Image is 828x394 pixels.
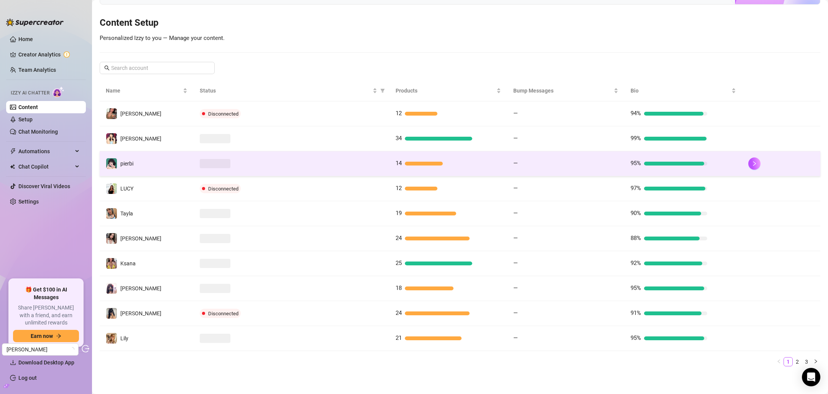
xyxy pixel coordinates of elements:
span: [PERSON_NAME] [120,136,161,142]
span: Status [200,86,371,95]
span: 🎁 Get $100 in AI Messages [13,286,79,301]
span: right [752,161,757,166]
a: Content [18,104,38,110]
input: Search account [111,64,204,72]
img: Ksana [106,258,117,269]
span: Bio [631,86,730,95]
th: Products [389,80,507,101]
img: Chat Copilot [10,164,15,169]
div: Open Intercom Messenger [802,368,820,386]
img: Lily [106,333,117,344]
span: 12 [396,110,402,117]
a: 1 [784,358,792,366]
span: 95% [631,160,641,167]
span: [PERSON_NAME] [120,310,161,316]
a: Creator Analytics exclamation-circle [18,48,80,61]
span: 24 [396,235,402,242]
span: Disconnected [208,186,238,192]
span: — [513,210,518,217]
img: LUCY️‍️ [106,183,117,194]
li: Previous Page [774,357,784,366]
a: Discover Viral Videos [18,183,70,189]
img: Ayumi [106,283,117,294]
span: 97% [631,185,641,192]
a: Chat Monitoring [18,129,58,135]
img: Maggie [106,108,117,119]
span: john lawso [7,344,74,355]
a: Log out [18,375,37,381]
span: — [513,260,518,267]
span: 14 [396,160,402,167]
span: 91% [631,310,641,316]
span: logout [82,345,89,353]
span: Disconnected [208,111,238,117]
span: 95% [631,285,641,291]
span: 25 [396,260,402,267]
a: Setup [18,116,33,123]
span: Share [PERSON_NAME] with a friend, and earn unlimited rewards [13,304,79,327]
img: Gwen [106,308,117,319]
span: Automations [18,145,73,157]
span: download [10,359,16,366]
span: 34 [396,135,402,142]
span: Izzy AI Chatter [11,89,49,97]
span: pierbi [120,161,133,167]
a: Settings [18,199,39,205]
span: 99% [631,135,641,142]
span: Chat Copilot [18,161,73,173]
span: Name [106,86,181,95]
span: 94% [631,110,641,117]
span: — [513,185,518,192]
span: 21 [396,334,402,341]
button: left [774,357,784,366]
button: right [748,157,761,170]
span: 90% [631,210,641,217]
span: Download Desktop App [18,359,74,366]
span: filter [379,85,386,96]
span: Lily [120,335,128,341]
li: 2 [793,357,802,366]
span: Ksana [120,260,136,267]
span: — [513,334,518,341]
span: loading [69,347,74,352]
span: — [513,135,518,142]
span: 19 [396,210,402,217]
span: 88% [631,235,641,242]
span: 24 [396,310,402,316]
span: 92% [631,260,641,267]
span: thunderbolt [10,148,16,154]
th: Bump Messages [507,80,625,101]
span: — [513,235,518,242]
img: logo-BBDzfeDw.svg [6,18,64,26]
span: [PERSON_NAME] [120,235,161,242]
span: search [104,65,110,71]
span: build [4,383,9,389]
li: Next Page [811,357,820,366]
span: Earn now [31,333,53,339]
a: Home [18,36,33,42]
span: filter [380,88,385,93]
span: arrow-right [56,333,61,339]
span: [PERSON_NAME] [120,111,161,117]
img: Melissa [106,133,117,144]
span: 18 [396,285,402,291]
span: — [513,285,518,291]
button: Earn nowarrow-right [13,330,79,342]
span: LUCY️‍️ [120,185,133,192]
img: Jess [106,233,117,244]
span: Personalized Izzy to you — Manage your content. [100,35,225,41]
span: — [513,110,518,117]
li: 3 [802,357,811,366]
img: pierbi [106,158,117,169]
button: right [811,357,820,366]
a: 2 [793,358,802,366]
span: — [513,310,518,316]
a: 3 [802,358,811,366]
th: Status [194,80,389,101]
span: right [813,359,818,364]
span: Tayla [120,210,133,217]
a: Team Analytics [18,67,56,73]
span: — [513,160,518,167]
span: 12 [396,185,402,192]
span: Disconnected [208,311,238,316]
